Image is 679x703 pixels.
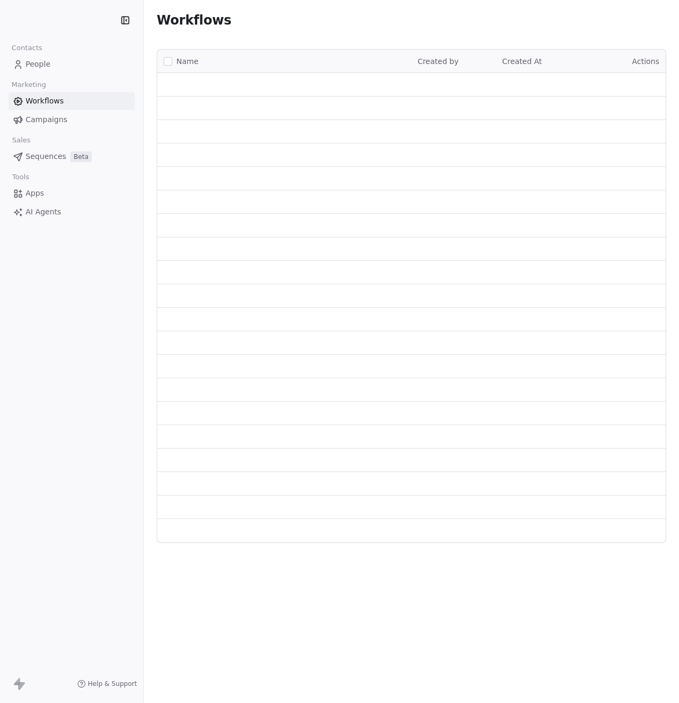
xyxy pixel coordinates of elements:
[88,680,137,688] span: Help & Support
[157,13,231,28] span: Workflows
[26,151,66,162] span: Sequences
[9,111,135,129] a: Campaigns
[26,206,61,218] span: AI Agents
[26,114,67,125] span: Campaigns
[176,56,198,67] span: Name
[9,55,135,73] a: People
[502,57,542,66] span: Created At
[70,151,92,162] span: Beta
[7,40,47,56] span: Contacts
[632,57,659,66] span: Actions
[9,148,135,165] a: SequencesBeta
[26,59,51,70] span: People
[9,185,135,202] a: Apps
[9,92,135,110] a: Workflows
[26,95,64,107] span: Workflows
[77,680,137,688] a: Help & Support
[417,57,458,66] span: Created by
[7,132,35,148] span: Sales
[9,203,135,221] a: AI Agents
[26,188,44,199] span: Apps
[7,169,34,185] span: Tools
[7,77,51,93] span: Marketing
